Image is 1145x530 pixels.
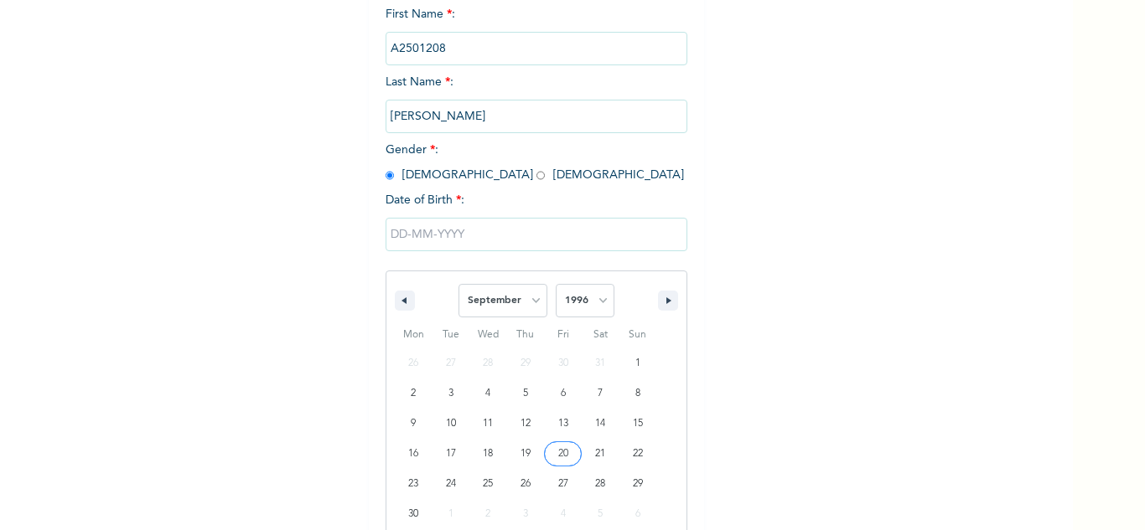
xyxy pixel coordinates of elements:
button: 25 [469,469,507,499]
span: 25 [483,469,493,499]
input: Enter your last name [386,100,687,133]
span: 27 [558,469,568,499]
span: 16 [408,439,418,469]
button: 6 [544,378,582,409]
span: 30 [408,499,418,529]
button: 22 [619,439,656,469]
span: 10 [446,409,456,439]
button: 7 [582,378,619,409]
button: 4 [469,378,507,409]
button: 26 [507,469,545,499]
button: 19 [507,439,545,469]
span: 7 [598,378,603,409]
span: Thu [507,322,545,348]
span: Mon [395,322,433,348]
span: 24 [446,469,456,499]
span: 12 [521,409,531,439]
span: 14 [595,409,605,439]
button: 8 [619,378,656,409]
button: 9 [395,409,433,439]
span: 3 [448,378,453,409]
span: 5 [523,378,528,409]
span: Wed [469,322,507,348]
span: 6 [561,378,566,409]
span: 4 [485,378,490,409]
span: First Name : [386,8,687,54]
button: 28 [582,469,619,499]
button: 1 [619,348,656,378]
span: 9 [411,409,416,439]
span: 26 [521,469,531,499]
button: 10 [433,409,470,439]
span: 2 [411,378,416,409]
button: 23 [395,469,433,499]
span: 18 [483,439,493,469]
span: 23 [408,469,418,499]
button: 20 [544,439,582,469]
button: 15 [619,409,656,439]
span: 1 [635,348,640,378]
input: Enter your first name [386,32,687,65]
span: Sun [619,322,656,348]
button: 27 [544,469,582,499]
button: 16 [395,439,433,469]
span: 21 [595,439,605,469]
span: 17 [446,439,456,469]
button: 3 [433,378,470,409]
button: 29 [619,469,656,499]
button: 14 [582,409,619,439]
span: 29 [633,469,643,499]
button: 24 [433,469,470,499]
button: 2 [395,378,433,409]
button: 21 [582,439,619,469]
button: 11 [469,409,507,439]
input: DD-MM-YYYY [386,218,687,251]
span: Last Name : [386,76,687,122]
button: 30 [395,499,433,529]
button: 18 [469,439,507,469]
span: Tue [433,322,470,348]
span: 20 [558,439,568,469]
span: Sat [582,322,619,348]
span: 11 [483,409,493,439]
span: 8 [635,378,640,409]
button: 13 [544,409,582,439]
span: 15 [633,409,643,439]
span: Gender : [DEMOGRAPHIC_DATA] [DEMOGRAPHIC_DATA] [386,144,684,181]
span: 19 [521,439,531,469]
span: Fri [544,322,582,348]
span: 22 [633,439,643,469]
button: 12 [507,409,545,439]
span: Date of Birth : [386,192,464,209]
span: 28 [595,469,605,499]
button: 5 [507,378,545,409]
span: 13 [558,409,568,439]
button: 17 [433,439,470,469]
